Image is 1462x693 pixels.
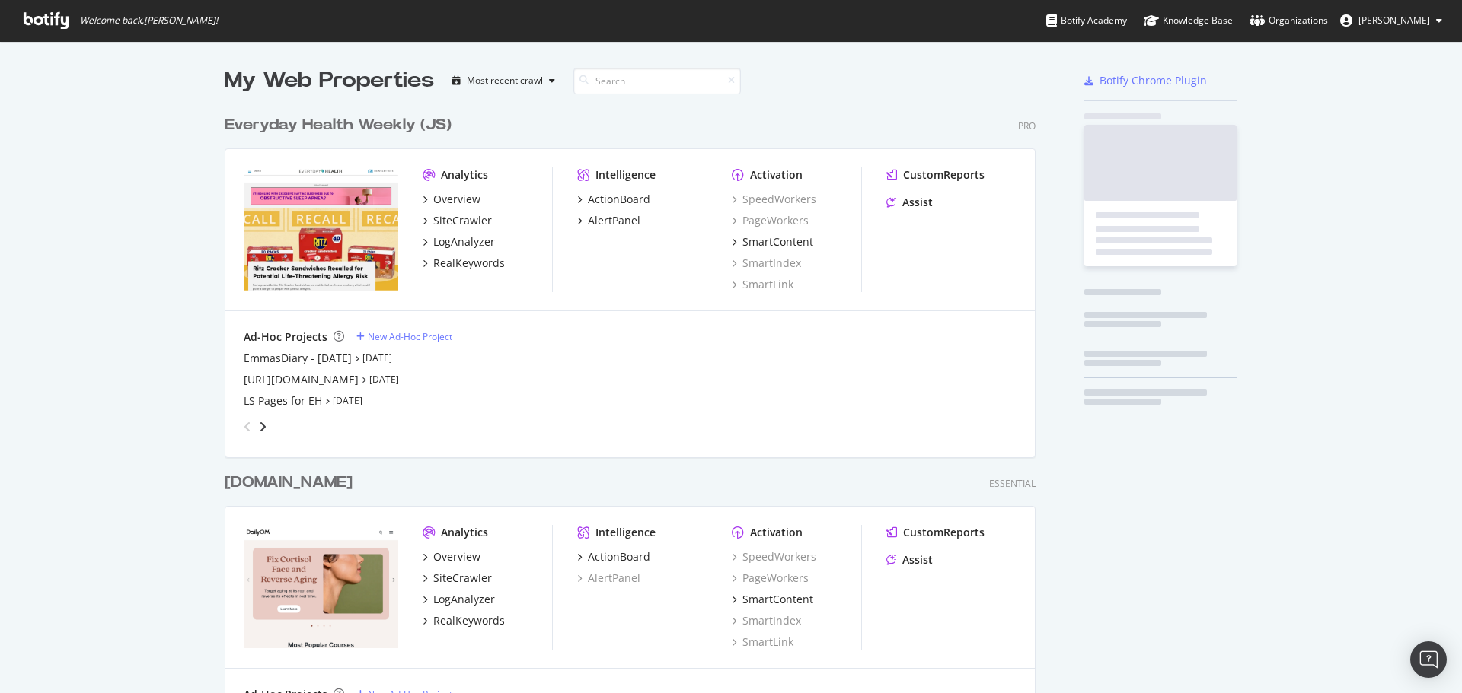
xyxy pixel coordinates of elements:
[886,525,985,540] a: CustomReports
[732,613,801,628] a: SmartIndex
[595,167,656,183] div: Intelligence
[732,192,816,207] a: SpeedWorkers
[423,549,480,564] a: Overview
[577,213,640,228] a: AlertPanel
[467,76,543,85] div: Most recent crawl
[225,114,458,136] a: Everyday Health Weekly (JS)
[423,256,505,271] a: RealKeywords
[423,234,495,250] a: LogAnalyzer
[588,549,650,564] div: ActionBoard
[333,394,362,407] a: [DATE]
[1358,14,1430,27] span: Bill Elward
[588,192,650,207] div: ActionBoard
[732,234,813,250] a: SmartContent
[433,613,505,628] div: RealKeywords
[238,415,257,439] div: angle-left
[225,114,452,136] div: Everyday Health Weekly (JS)
[1084,73,1207,88] a: Botify Chrome Plugin
[225,65,434,96] div: My Web Properties
[423,613,505,628] a: RealKeywords
[903,525,985,540] div: CustomReports
[1100,73,1207,88] div: Botify Chrome Plugin
[362,351,392,364] a: [DATE]
[244,393,322,408] a: LS Pages for EH
[368,330,452,343] div: New Ad-Hoc Project
[750,525,803,540] div: Activation
[588,213,640,228] div: AlertPanel
[441,525,488,540] div: Analytics
[80,14,218,27] span: Welcome back, [PERSON_NAME] !
[356,330,452,343] a: New Ad-Hoc Project
[433,234,495,250] div: LogAnalyzer
[1250,13,1328,28] div: Organizations
[244,525,398,648] img: dailyom.com
[742,592,813,607] div: SmartContent
[446,68,561,93] button: Most recent crawl
[989,477,1036,490] div: Essential
[244,351,352,366] a: EmmasDiary - [DATE]
[732,592,813,607] a: SmartContent
[903,167,985,183] div: CustomReports
[244,329,327,345] div: Ad-Hoc Projects
[886,552,933,567] a: Assist
[577,192,650,207] a: ActionBoard
[433,571,492,586] div: SiteCrawler
[433,213,492,228] div: SiteCrawler
[433,592,495,607] div: LogAnalyzer
[750,167,803,183] div: Activation
[577,571,640,586] a: AlertPanel
[732,256,801,271] a: SmartIndex
[732,634,793,650] a: SmartLink
[577,549,650,564] a: ActionBoard
[423,592,495,607] a: LogAnalyzer
[433,192,480,207] div: Overview
[369,373,399,386] a: [DATE]
[732,549,816,564] a: SpeedWorkers
[244,167,398,291] img: everydayhealth.com
[433,549,480,564] div: Overview
[573,68,741,94] input: Search
[225,472,359,494] a: [DOMAIN_NAME]
[1328,8,1454,33] button: [PERSON_NAME]
[1046,13,1127,28] div: Botify Academy
[902,552,933,567] div: Assist
[441,167,488,183] div: Analytics
[244,372,359,387] a: [URL][DOMAIN_NAME]
[433,256,505,271] div: RealKeywords
[1144,13,1233,28] div: Knowledge Base
[742,234,813,250] div: SmartContent
[902,195,933,210] div: Assist
[595,525,656,540] div: Intelligence
[732,213,809,228] a: PageWorkers
[423,571,492,586] a: SiteCrawler
[225,472,353,494] div: [DOMAIN_NAME]
[732,571,809,586] a: PageWorkers
[257,419,268,434] div: angle-right
[886,167,985,183] a: CustomReports
[886,195,933,210] a: Assist
[1018,119,1036,132] div: Pro
[423,213,492,228] a: SiteCrawler
[423,192,480,207] a: Overview
[1410,641,1447,678] div: Open Intercom Messenger
[732,277,793,292] a: SmartLink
